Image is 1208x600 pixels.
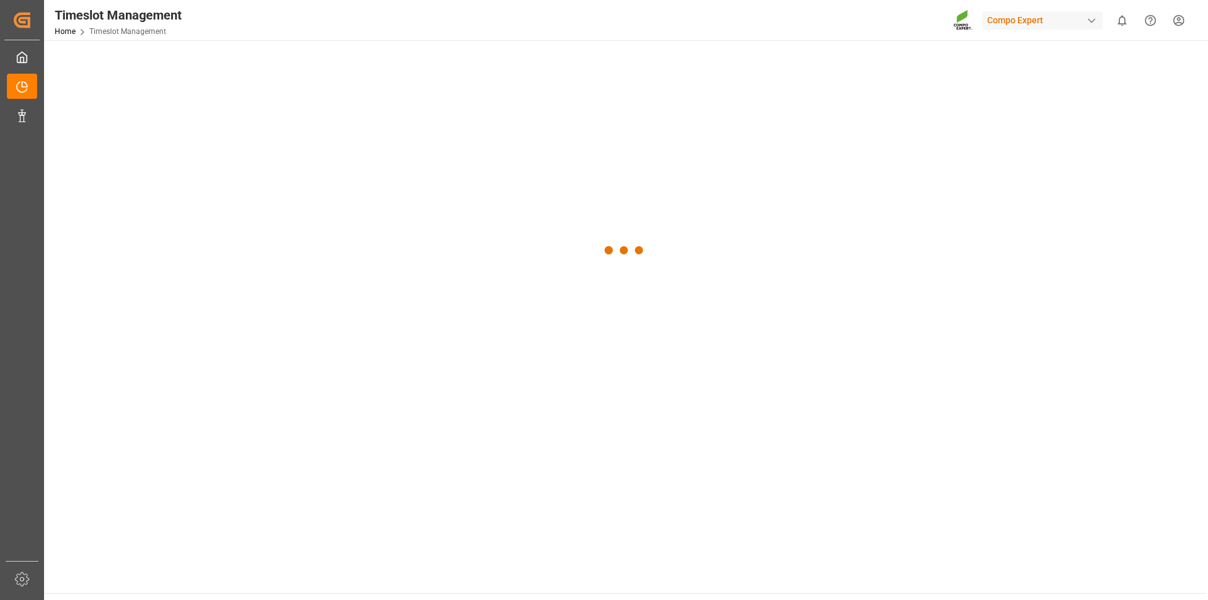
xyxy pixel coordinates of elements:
[1108,6,1136,35] button: show 0 new notifications
[55,6,182,25] div: Timeslot Management
[55,27,75,36] a: Home
[953,9,973,31] img: Screenshot%202023-09-29%20at%2010.02.21.png_1712312052.png
[982,11,1103,30] div: Compo Expert
[982,8,1108,32] button: Compo Expert
[1136,6,1165,35] button: Help Center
